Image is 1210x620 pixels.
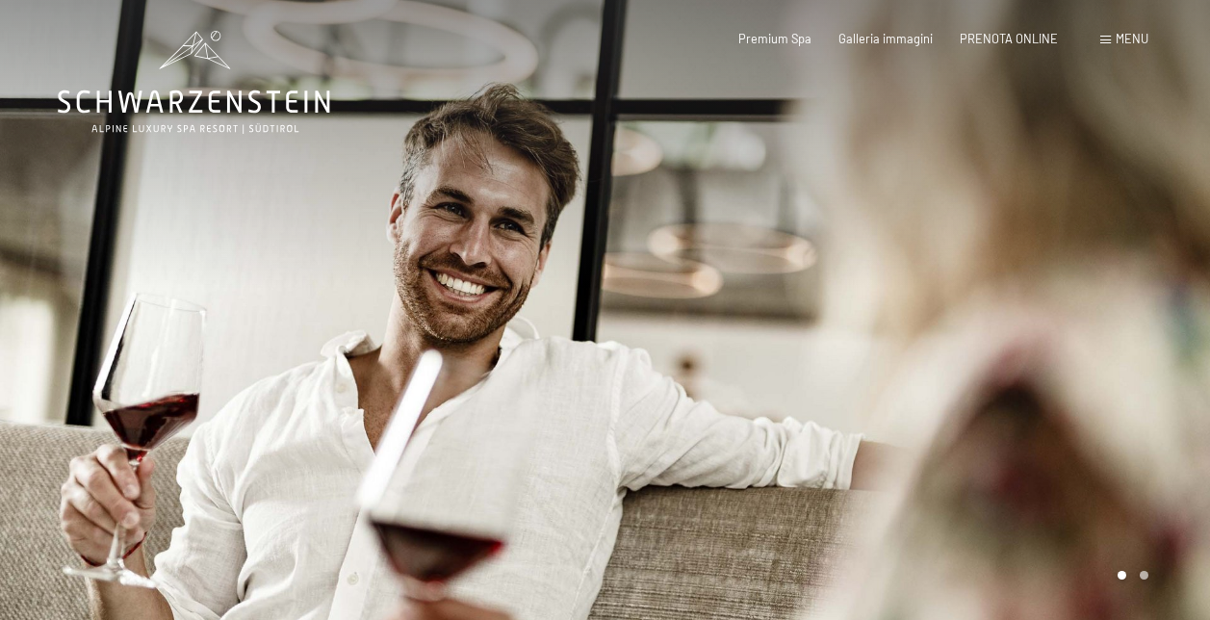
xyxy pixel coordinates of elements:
div: Carousel Pagination [1111,571,1148,580]
a: PRENOTA ONLINE [960,31,1058,46]
a: Galleria immagini [838,31,933,46]
div: Carousel Page 1 (Current Slide) [1118,571,1126,580]
span: Menu [1116,31,1148,46]
a: Premium Spa [738,31,811,46]
div: Carousel Page 2 [1140,571,1148,580]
